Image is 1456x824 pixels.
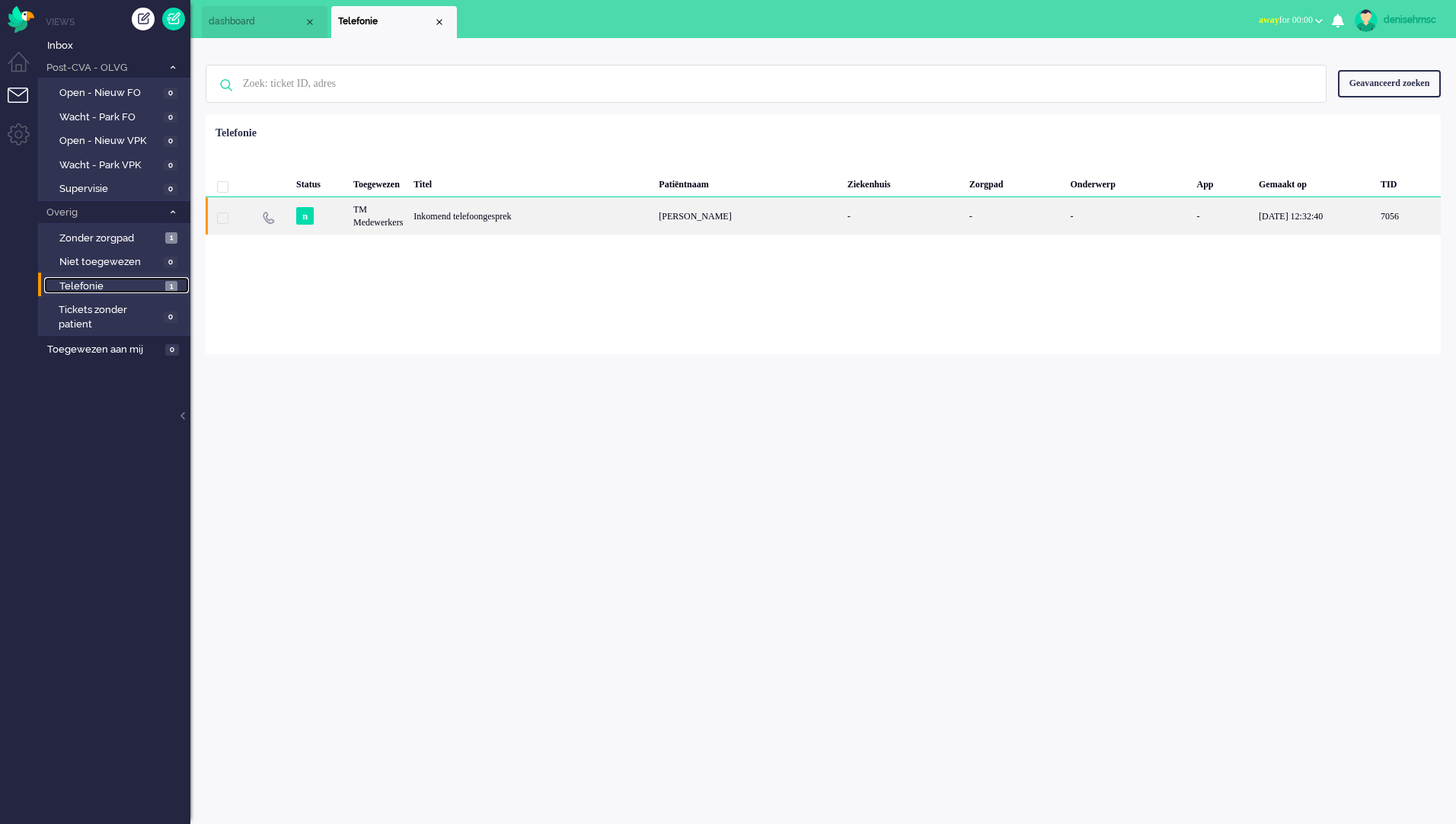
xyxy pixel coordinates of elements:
[164,160,177,171] span: 0
[164,184,177,195] span: 0
[408,167,653,197] div: Titel
[44,340,190,357] a: Toegewezen aan mij 0
[44,132,189,149] a: Open - Nieuw VPK 0
[842,197,964,235] div: -
[209,15,304,28] span: dashboard
[59,182,160,196] span: Supervisie
[964,167,1065,197] div: Zorgpad
[44,156,189,173] a: Wacht - Park VPK 0
[164,112,177,123] span: 0
[59,255,160,270] span: Niet toegewezen
[8,6,34,33] img: flow_omnibird.svg
[44,108,189,125] a: Wacht - Park FO 0
[8,52,42,86] li: Dashboard menu
[296,207,314,225] span: n
[206,65,246,105] img: ic-search-icon.svg
[47,39,190,53] span: Inbox
[164,311,177,323] span: 0
[44,253,189,270] a: Niet toegewezen 0
[8,10,34,21] a: Omnidesk
[44,206,162,220] span: Overig
[47,343,161,357] span: Toegewezen aan mij
[1259,14,1279,25] span: away
[291,167,348,197] div: Status
[132,8,155,30] div: Creëer ticket
[44,180,189,196] a: Supervisie 0
[331,6,457,38] li: View
[44,84,189,101] a: Open - Nieuw FO 0
[44,301,189,331] a: Tickets zonder patient 0
[1253,197,1375,235] div: [DATE] 12:32:40
[8,88,42,122] li: Tickets menu
[202,6,327,38] li: Dashboard
[842,167,964,197] div: Ziekenhuis
[1384,12,1441,27] div: denisehmsc
[44,61,162,75] span: Post-CVA - OLVG
[1355,9,1378,32] img: avatar
[164,257,177,268] span: 0
[165,344,179,356] span: 0
[59,134,160,149] span: Open - Nieuw VPK
[408,197,653,235] div: Inkomend telefoongesprek
[1375,197,1441,235] div: 7056
[162,8,185,30] a: Quick Ticket
[206,197,1441,235] div: 7056
[653,167,841,197] div: Patiëntnaam
[216,126,257,141] div: Telefonie
[304,16,316,28] div: Close tab
[1352,9,1441,32] a: denisehmsc
[59,158,160,173] span: Wacht - Park VPK
[59,232,161,246] span: Zonder zorgpad
[1250,5,1332,38] li: awayfor 00:00
[59,279,161,294] span: Telefonie
[8,123,42,158] li: Admin menu
[433,16,445,28] div: Close tab
[59,303,159,331] span: Tickets zonder patient
[1338,70,1441,97] div: Geavanceerd zoeken
[1375,167,1441,197] div: TID
[59,110,160,125] span: Wacht - Park FO
[44,229,189,246] a: Zonder zorgpad 1
[1250,9,1332,31] button: awayfor 00:00
[348,167,408,197] div: Toegewezen
[44,37,190,53] a: Inbox
[653,197,841,235] div: [PERSON_NAME]
[348,197,408,235] div: TM Medewerkers
[338,15,433,28] span: Telefonie
[165,232,177,244] span: 1
[231,65,1305,102] input: Zoek: ticket ID, adres
[964,197,1065,235] div: -
[1191,197,1253,235] div: -
[44,277,189,294] a: Telefonie 1
[59,86,160,101] span: Open - Nieuw FO
[164,136,177,147] span: 0
[164,88,177,99] span: 0
[46,15,190,28] li: Views
[1065,197,1192,235] div: -
[1191,167,1253,197] div: App
[1065,167,1192,197] div: Onderwerp
[165,281,177,292] span: 1
[262,211,275,224] img: ic_telephone_grey.svg
[1253,167,1375,197] div: Gemaakt op
[1259,14,1313,25] span: for 00:00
